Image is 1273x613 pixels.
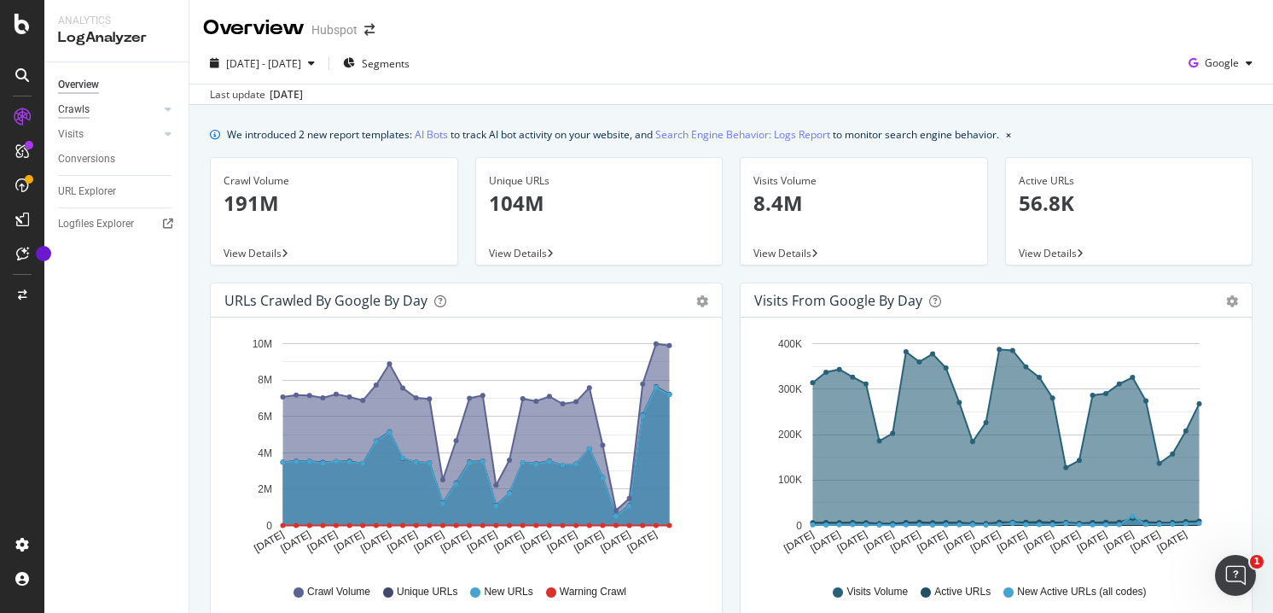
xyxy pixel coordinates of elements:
a: Overview [58,76,177,94]
div: URLs Crawled by Google by day [224,292,427,309]
text: 100K [778,475,802,487]
button: Google [1182,50,1259,77]
a: URL Explorer [58,183,177,201]
div: info banner [210,126,1253,143]
text: [DATE] [888,528,922,555]
span: Visits Volume [846,585,908,599]
span: View Details [1019,246,1077,260]
span: Active URLs [934,585,991,599]
div: Analytics [58,14,175,28]
text: [DATE] [279,528,313,555]
text: [DATE] [519,528,553,555]
text: [DATE] [1129,528,1163,555]
div: Crawls [58,101,90,119]
span: New Active URLs (all codes) [1017,585,1146,599]
a: Search Engine Behavior: Logs Report [655,126,830,143]
div: We introduced 2 new report templates: to track AI bot activity on your website, and to monitor se... [227,126,999,143]
div: arrow-right-arrow-left [364,24,375,36]
text: [DATE] [995,528,1029,555]
text: [DATE] [465,528,499,555]
text: [DATE] [545,528,579,555]
div: Hubspot [311,21,357,38]
text: [DATE] [1049,528,1083,555]
span: Crawl Volume [307,585,370,599]
span: Segments [362,56,410,71]
text: [DATE] [1155,528,1189,555]
text: [DATE] [386,528,420,555]
button: close banner [1002,122,1015,147]
text: [DATE] [358,528,392,555]
text: [DATE] [1022,528,1056,555]
text: 6M [258,411,272,423]
p: 104M [489,189,710,218]
text: [DATE] [332,528,366,555]
span: View Details [489,246,547,260]
text: 300K [778,383,802,395]
text: 8M [258,375,272,387]
p: 191M [224,189,445,218]
span: Warning Crawl [560,585,626,599]
div: gear [696,295,708,307]
text: [DATE] [782,528,816,555]
text: [DATE] [252,528,286,555]
text: [DATE] [835,528,869,555]
svg: A chart. [754,331,1238,569]
text: [DATE] [862,528,896,555]
span: Google [1205,55,1239,70]
text: [DATE] [809,528,843,555]
text: [DATE] [1075,528,1109,555]
div: Last update [210,87,303,102]
text: 200K [778,429,802,441]
div: URL Explorer [58,183,116,201]
div: [DATE] [270,87,303,102]
text: 400K [778,338,802,350]
text: [DATE] [412,528,446,555]
a: Logfiles Explorer [58,215,177,233]
text: [DATE] [968,528,1003,555]
span: 1 [1250,555,1264,569]
div: gear [1226,295,1238,307]
text: 4M [258,447,272,459]
span: View Details [224,246,282,260]
p: 8.4M [753,189,974,218]
iframe: Intercom live chat [1215,555,1256,596]
div: Visits Volume [753,173,974,189]
a: Conversions [58,150,177,168]
div: Active URLs [1019,173,1240,189]
text: 2M [258,483,272,495]
span: View Details [753,246,811,260]
p: 56.8K [1019,189,1240,218]
a: AI Bots [415,126,448,143]
a: Crawls [58,101,160,119]
button: Segments [336,50,416,77]
text: [DATE] [916,528,950,555]
span: Unique URLs [397,585,457,599]
span: New URLs [484,585,532,599]
text: [DATE] [599,528,633,555]
text: [DATE] [492,528,526,555]
div: Overview [58,76,99,94]
a: Visits [58,126,160,143]
div: Conversions [58,150,115,168]
text: 10M [253,338,272,350]
svg: A chart. [224,331,708,569]
div: LogAnalyzer [58,28,175,48]
div: Logfiles Explorer [58,215,134,233]
text: 0 [266,520,272,532]
span: [DATE] - [DATE] [226,56,301,71]
text: [DATE] [305,528,340,555]
text: [DATE] [942,528,976,555]
text: [DATE] [1102,528,1136,555]
text: [DATE] [572,528,606,555]
div: Overview [203,14,305,43]
div: Visits from Google by day [754,292,922,309]
text: [DATE] [439,528,473,555]
text: [DATE] [625,528,660,555]
div: Crawl Volume [224,173,445,189]
div: Visits [58,126,84,143]
div: Unique URLs [489,173,710,189]
button: [DATE] - [DATE] [203,50,322,77]
text: 0 [796,520,802,532]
